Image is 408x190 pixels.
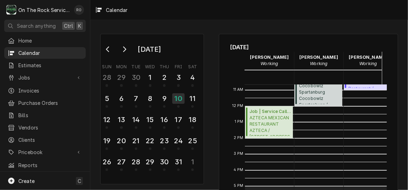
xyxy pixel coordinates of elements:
div: [Service] Job | Service Call AZTECA MEXICAN RESTAURANT AZTECA / 114 W Butler Rd, Mauldin, SC 2966... [245,106,293,138]
em: Working [359,61,377,66]
a: Home [4,35,86,46]
div: [DATE] [135,43,163,55]
span: 2 PM [232,135,245,141]
span: Cocobowlz Spartanburg Cocobowlz Spartanburg / [STREET_ADDRESS] [299,83,340,104]
a: Estimates [4,59,86,71]
span: 1 PM [233,119,245,125]
span: Vendors [18,124,82,131]
span: 12 PM [230,103,245,109]
div: 5 [101,93,112,104]
strong: [PERSON_NAME] [299,55,338,60]
div: 23 [159,135,170,146]
div: Rich Ortega's Avatar [74,5,84,15]
button: Go to previous month [101,44,115,55]
a: Go to Jobs [4,72,86,83]
span: AZTECA MEXICAN RESTAURANT AZTECA / [STREET_ADDRESS][PERSON_NAME][PERSON_NAME] [250,115,291,136]
div: 30 [159,157,170,167]
span: Job | Service Call ( On-Site ) [250,108,291,115]
div: 10 [172,93,185,104]
span: Create [18,178,35,184]
div: 7 [131,93,142,104]
span: Home [18,37,82,44]
div: 11 [187,93,198,104]
a: Purchase Orders [4,97,86,109]
span: Search anything [17,22,56,30]
a: Invoices [4,85,86,96]
div: 14 [131,114,142,125]
div: 21 [131,135,142,146]
th: Thursday [157,62,172,70]
span: Jobs [18,74,72,81]
th: Sunday [100,62,114,70]
a: Calendar [4,47,86,59]
div: 19 [101,135,112,146]
span: 4 PM [232,167,245,173]
span: 3 PM [232,151,245,157]
div: 26 [101,157,112,167]
div: 31 [173,157,184,167]
div: 18 [187,114,198,125]
div: 4 [187,72,198,83]
span: K [78,22,81,30]
a: Vendors [4,122,86,133]
div: 15 [145,114,156,125]
div: 27 [116,157,127,167]
th: Tuesday [129,62,143,70]
strong: [PERSON_NAME] [349,55,388,60]
span: Reports [18,161,82,169]
button: Search anythingCtrlK [4,20,86,32]
div: 29 [116,72,127,83]
div: 30 [131,72,142,83]
div: RO [74,5,84,15]
span: C [78,177,81,185]
div: 8 [145,93,156,104]
div: 22 [145,135,156,146]
div: 25 [187,135,198,146]
div: 2 [159,72,170,83]
div: 20 [116,135,127,146]
a: Bills [4,109,86,121]
div: 6 [116,93,127,104]
div: 1 [187,157,198,167]
span: Invoices [18,87,82,94]
em: Working [260,61,278,66]
span: Calendar [18,49,82,57]
div: 29 [145,157,156,167]
div: 9 [159,93,170,104]
span: Ctrl [64,22,73,30]
span: [DATE] [230,43,387,52]
span: 11 AM [232,87,245,93]
div: O [6,5,16,15]
strong: [PERSON_NAME] [250,55,289,60]
span: Purchase Orders [18,99,82,107]
div: 13 [116,114,127,125]
a: Reports [4,159,86,171]
th: Friday [172,62,186,70]
div: On The Rock Services [18,6,70,14]
span: Estimates [18,62,82,69]
div: Todd Brady - Working [343,52,393,69]
th: Saturday [186,62,200,70]
div: Calendar Day Picker [100,34,204,184]
em: Working [310,61,328,66]
div: Rich Ortega - Working [294,52,343,69]
button: Go to next month [117,44,131,55]
span: Bills [18,112,82,119]
span: 5 PM [232,183,245,189]
th: Monday [114,62,129,70]
div: [Service] Job | Service Call Cocobowlz Spartanburg Cocobowlz Spartanburg / 100 E Main St 4, Spart... [294,74,343,106]
div: On The Rock Services's Avatar [6,5,16,15]
div: 28 [131,157,142,167]
div: 16 [159,114,170,125]
div: Job | Service Call(Past Due)Cocobowlz SpartanburgCocobowlz Spartanburg / [STREET_ADDRESS] [294,74,343,106]
a: Go to Pricebook [4,146,86,158]
th: Wednesday [143,62,157,70]
div: Ray Beals - Working [245,52,294,69]
div: 12 [101,114,112,125]
div: 1 [145,72,156,83]
div: 24 [173,135,184,146]
div: 17 [173,114,184,125]
a: Clients [4,134,86,146]
div: 28 [101,72,112,83]
div: Job | Service Call(On-Site)AZTECA MEXICAN RESTAURANTAZTECA / [STREET_ADDRESS][PERSON_NAME][PERSON... [245,106,293,138]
